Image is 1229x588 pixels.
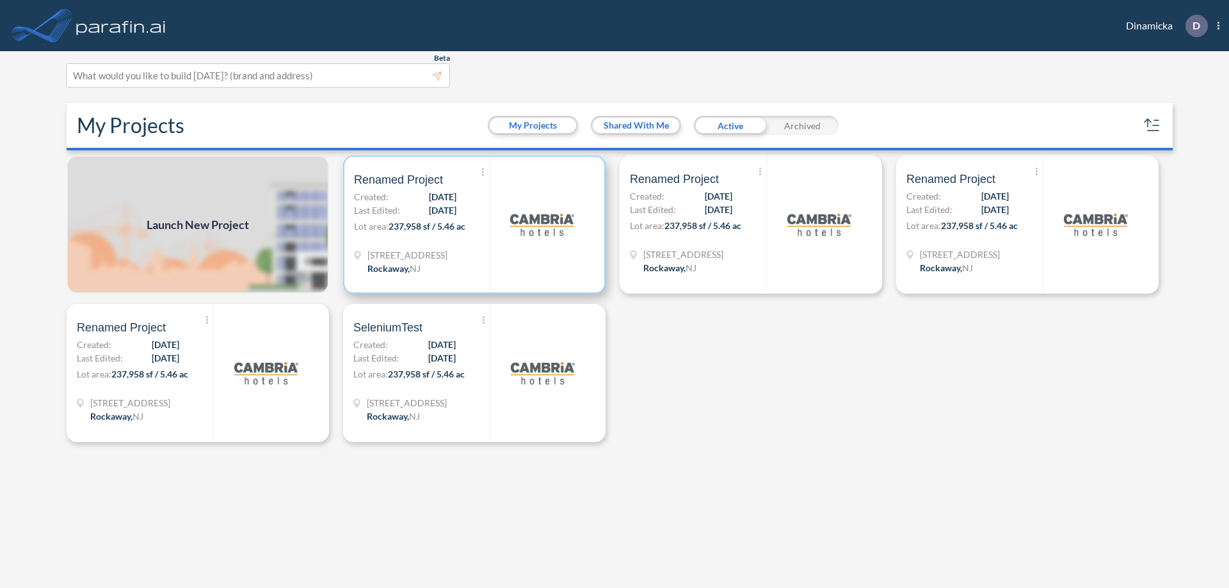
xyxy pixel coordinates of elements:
span: [DATE] [429,203,456,217]
span: [DATE] [705,203,732,216]
span: Renamed Project [906,171,995,187]
div: Dinamicka [1107,15,1219,37]
span: Renamed Project [354,172,443,187]
span: 237,958 sf / 5.46 ac [388,369,465,379]
span: Lot area: [906,220,941,231]
span: Launch New Project [147,216,249,234]
span: [DATE] [981,189,1009,203]
span: Renamed Project [77,320,166,335]
span: Beta [434,53,450,63]
span: Created: [630,189,664,203]
img: logo [787,193,851,257]
span: [DATE] [981,203,1009,216]
div: Active [694,116,766,135]
span: 321 Mt Hope Ave [367,248,447,262]
span: NJ [409,411,420,422]
span: Lot area: [630,220,664,231]
button: Shared With Me [593,118,679,133]
span: 321 Mt Hope Ave [367,396,447,409]
span: Created: [77,338,111,351]
button: My Projects [490,118,576,133]
a: Launch New Project [67,155,329,294]
p: D [1193,20,1200,31]
span: NJ [133,411,143,422]
div: Rockaway, NJ [367,409,420,423]
span: Rockaway , [643,262,686,273]
span: NJ [962,262,973,273]
span: [DATE] [152,338,179,351]
span: [DATE] [428,351,456,365]
span: Rockaway , [367,411,409,422]
div: Rockaway, NJ [367,262,421,275]
img: logo [511,341,575,405]
div: Rockaway, NJ [920,261,973,274]
img: logo [1064,193,1128,257]
span: Renamed Project [630,171,719,187]
span: Created: [354,190,389,203]
span: Rockaway , [90,411,133,422]
span: SeleniumTest [353,320,422,335]
div: Rockaway, NJ [643,261,696,274]
span: 237,958 sf / 5.46 ac [111,369,188,379]
span: Last Edited: [77,351,123,365]
span: Last Edited: [630,203,676,216]
span: [DATE] [428,338,456,351]
h2: My Projects [77,113,184,138]
span: Rockaway , [367,263,410,274]
span: Lot area: [353,369,388,379]
img: logo [510,193,574,257]
img: logo [74,13,168,38]
span: Rockaway , [920,262,962,273]
span: Lot area: [77,369,111,379]
span: Last Edited: [354,203,400,217]
span: Last Edited: [353,351,399,365]
span: 321 Mt Hope Ave [90,396,170,409]
span: [DATE] [429,190,456,203]
span: 321 Mt Hope Ave [920,248,1000,261]
span: NJ [410,263,421,274]
span: NJ [686,262,696,273]
div: Rockaway, NJ [90,409,143,423]
span: [DATE] [705,189,732,203]
span: 237,958 sf / 5.46 ac [664,220,741,231]
span: 237,958 sf / 5.46 ac [941,220,1018,231]
div: Archived [766,116,839,135]
span: [DATE] [152,351,179,365]
span: 237,958 sf / 5.46 ac [389,221,465,232]
span: Created: [906,189,941,203]
span: Lot area: [354,221,389,232]
span: 321 Mt Hope Ave [643,248,723,261]
span: Last Edited: [906,203,952,216]
img: logo [234,341,298,405]
img: add [67,155,329,294]
button: sort [1142,115,1162,136]
span: Created: [353,338,388,351]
